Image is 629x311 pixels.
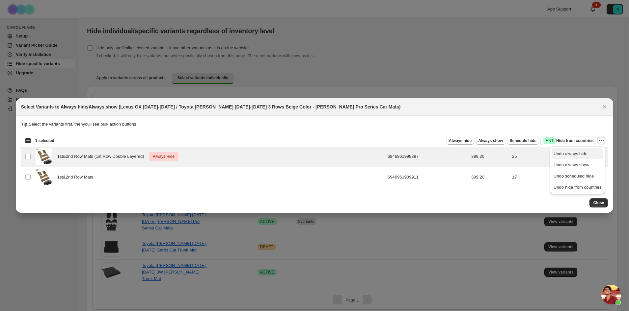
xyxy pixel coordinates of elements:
button: Undo always show [552,159,603,170]
span: Always show [478,138,503,143]
button: More actions [597,137,605,145]
p: Select the variants first, then you'll see bulk action buttons [21,121,608,128]
button: Close [600,102,609,111]
h2: Select Variants to Always hide/Always show (Lexus GX [DATE]-[DATE] / Toyota [PERSON_NAME] [DATE]-... [21,104,401,110]
span: Schedule hide [510,138,536,143]
td: 25 [510,146,608,167]
button: Undo scheduled hide [552,171,603,181]
span: Undo always hide [554,151,588,156]
td: 6946961998397 [386,146,469,167]
span: Always Hide [151,153,176,160]
span: 1st&2nd Row Mats [57,174,97,180]
td: 6946961909911 [386,167,469,188]
span: Always hide [449,138,472,143]
button: Always hide [446,137,474,145]
button: Close [589,198,608,207]
span: 1st&2nd Row Mats (1st Row Double Layered) [57,153,148,160]
span: Undo always show [554,162,589,167]
span: 1 selected [35,138,54,143]
span: ENT [546,138,554,143]
button: Undo hide from countries [552,182,603,192]
span: Hide from countries [543,137,593,144]
div: Open chat [601,285,621,304]
td: 399.20 [469,146,510,167]
span: Undo hide from countries [554,185,601,190]
button: Undo always hide [552,148,603,159]
td: 17 [510,167,608,188]
span: Undo scheduled hide [554,174,594,179]
td: 399.20 [469,167,510,188]
strong: Tip: [21,122,29,127]
button: Schedule hide [507,137,539,145]
button: SuccessENTHide from countries [540,136,596,145]
span: Close [593,200,604,205]
img: Prado-2---2023_1.png [36,148,52,165]
img: Prado-2---2023_1.png [36,169,52,185]
button: Always show [476,137,506,145]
